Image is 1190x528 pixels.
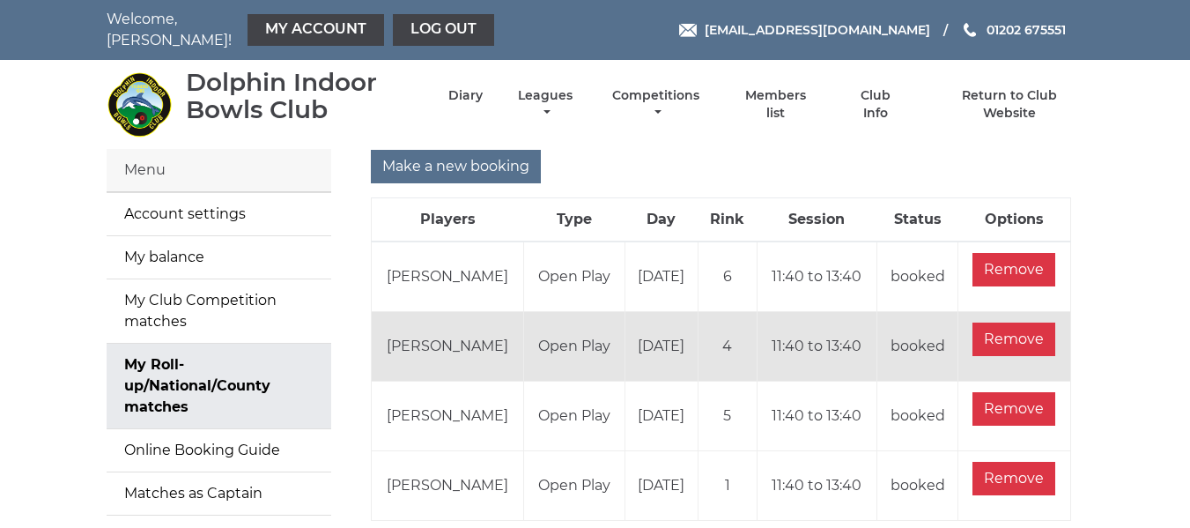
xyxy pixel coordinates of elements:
[625,312,698,382] td: [DATE]
[972,253,1055,286] input: Remove
[524,242,625,312] td: Open Play
[679,24,697,37] img: Email
[107,9,499,51] nav: Welcome, [PERSON_NAME]!
[698,242,757,312] td: 6
[371,198,524,242] th: Players
[625,242,698,312] td: [DATE]
[758,451,877,521] td: 11:40 to 13:40
[448,87,483,104] a: Diary
[524,312,625,382] td: Open Play
[876,451,958,521] td: booked
[107,71,173,138] img: Dolphin Indoor Bowls Club
[248,14,384,46] a: My Account
[705,22,930,38] span: [EMAIL_ADDRESS][DOMAIN_NAME]
[625,198,698,242] th: Day
[107,429,331,472] a: Online Booking Guide
[514,87,577,122] a: Leagues
[972,392,1055,426] input: Remove
[625,382,698,451] td: [DATE]
[961,20,1066,40] a: Phone us 01202 675551
[972,323,1055,356] input: Remove
[964,23,976,37] img: Phone us
[107,472,331,515] a: Matches as Captain
[758,242,877,312] td: 11:40 to 13:40
[371,242,524,312] td: [PERSON_NAME]
[371,150,541,183] input: Make a new booking
[987,22,1066,38] span: 01202 675551
[371,382,524,451] td: [PERSON_NAME]
[524,451,625,521] td: Open Play
[876,312,958,382] td: booked
[972,462,1055,495] input: Remove
[524,198,625,242] th: Type
[847,87,905,122] a: Club Info
[876,242,958,312] td: booked
[876,198,958,242] th: Status
[758,198,877,242] th: Session
[876,382,958,451] td: booked
[958,198,1070,242] th: Options
[524,382,625,451] td: Open Play
[107,279,331,343] a: My Club Competition matches
[186,69,418,123] div: Dolphin Indoor Bowls Club
[371,451,524,521] td: [PERSON_NAME]
[698,198,757,242] th: Rink
[735,87,816,122] a: Members list
[625,451,698,521] td: [DATE]
[107,344,331,428] a: My Roll-up/National/County matches
[698,382,757,451] td: 5
[679,20,930,40] a: Email [EMAIL_ADDRESS][DOMAIN_NAME]
[393,14,494,46] a: Log out
[107,193,331,235] a: Account settings
[758,312,877,382] td: 11:40 to 13:40
[107,149,331,192] div: Menu
[758,382,877,451] td: 11:40 to 13:40
[935,87,1083,122] a: Return to Club Website
[698,451,757,521] td: 1
[698,312,757,382] td: 4
[609,87,705,122] a: Competitions
[107,236,331,279] a: My balance
[371,312,524,382] td: [PERSON_NAME]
